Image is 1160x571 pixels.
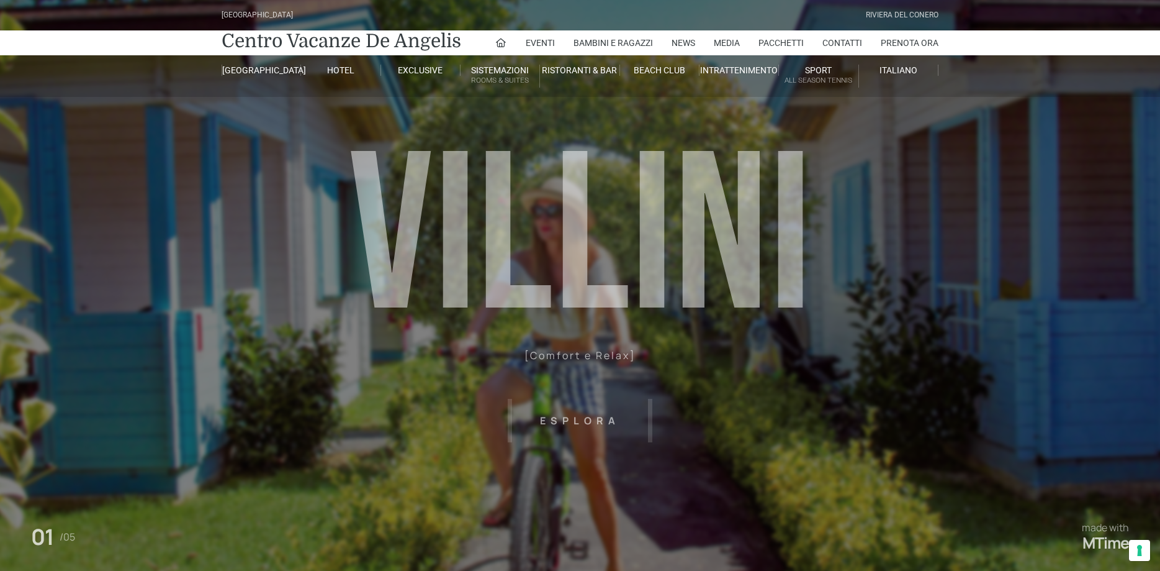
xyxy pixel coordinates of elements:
a: SportAll Season Tennis [779,65,858,88]
a: Eventi [526,30,555,55]
a: Contatti [822,30,862,55]
a: [GEOGRAPHIC_DATA] [222,65,301,76]
a: SistemazioniRooms & Suites [461,65,540,88]
a: Ristoranti & Bar [540,65,619,76]
span: Italiano [879,65,917,75]
a: Hotel [301,65,380,76]
a: Bambini e Ragazzi [573,30,653,55]
a: Italiano [859,65,938,76]
button: Le tue preferenze relative al consenso per le tecnologie di tracciamento [1129,540,1150,561]
a: Centro Vacanze De Angelis [222,29,461,53]
a: Media [714,30,740,55]
a: News [672,30,695,55]
a: Exclusive [381,65,461,76]
a: Beach Club [620,65,699,76]
small: Rooms & Suites [461,75,539,86]
a: Intrattenimento [699,65,779,76]
a: Pacchetti [758,30,804,55]
div: [GEOGRAPHIC_DATA] [222,9,293,21]
a: Prenota Ora [881,30,938,55]
small: All Season Tennis [779,75,858,86]
div: Riviera Del Conero [866,9,938,21]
